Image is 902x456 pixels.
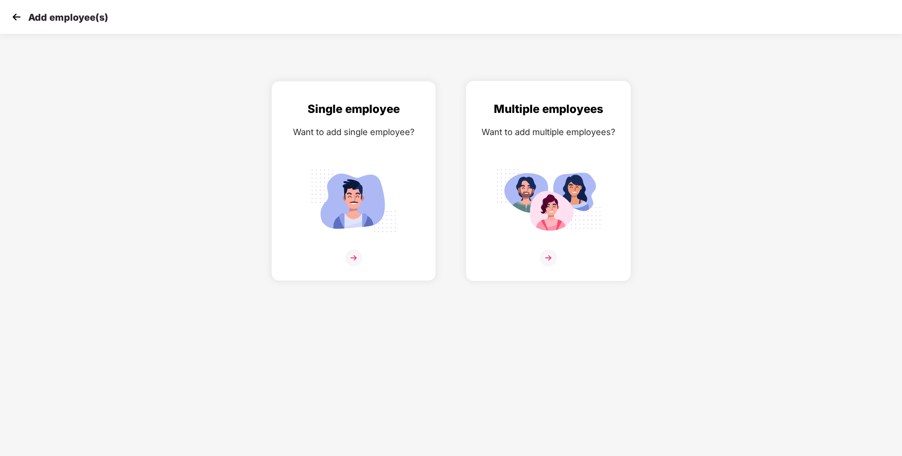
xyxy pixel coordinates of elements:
img: svg+xml;base64,PHN2ZyB4bWxucz0iaHR0cDovL3d3dy53My5vcmcvMjAwMC9zdmciIGlkPSJTaW5nbGVfZW1wbG95ZWUiIH... [301,164,406,238]
div: Want to add multiple employees? [476,125,621,139]
img: svg+xml;base64,PHN2ZyB4bWxucz0iaHR0cDovL3d3dy53My5vcmcvMjAwMC9zdmciIHdpZHRoPSIzNiIgaGVpZ2h0PSIzNi... [345,249,362,266]
div: Single employee [281,100,426,118]
div: Multiple employees [476,100,621,118]
p: Add employee(s) [28,12,108,23]
div: Want to add single employee? [281,125,426,139]
img: svg+xml;base64,PHN2ZyB4bWxucz0iaHR0cDovL3d3dy53My5vcmcvMjAwMC9zdmciIHdpZHRoPSIzMCIgaGVpZ2h0PSIzMC... [9,10,24,24]
img: svg+xml;base64,PHN2ZyB4bWxucz0iaHR0cDovL3d3dy53My5vcmcvMjAwMC9zdmciIGlkPSJNdWx0aXBsZV9lbXBsb3llZS... [496,164,601,238]
img: svg+xml;base64,PHN2ZyB4bWxucz0iaHR0cDovL3d3dy53My5vcmcvMjAwMC9zdmciIHdpZHRoPSIzNiIgaGVpZ2h0PSIzNi... [540,249,557,266]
